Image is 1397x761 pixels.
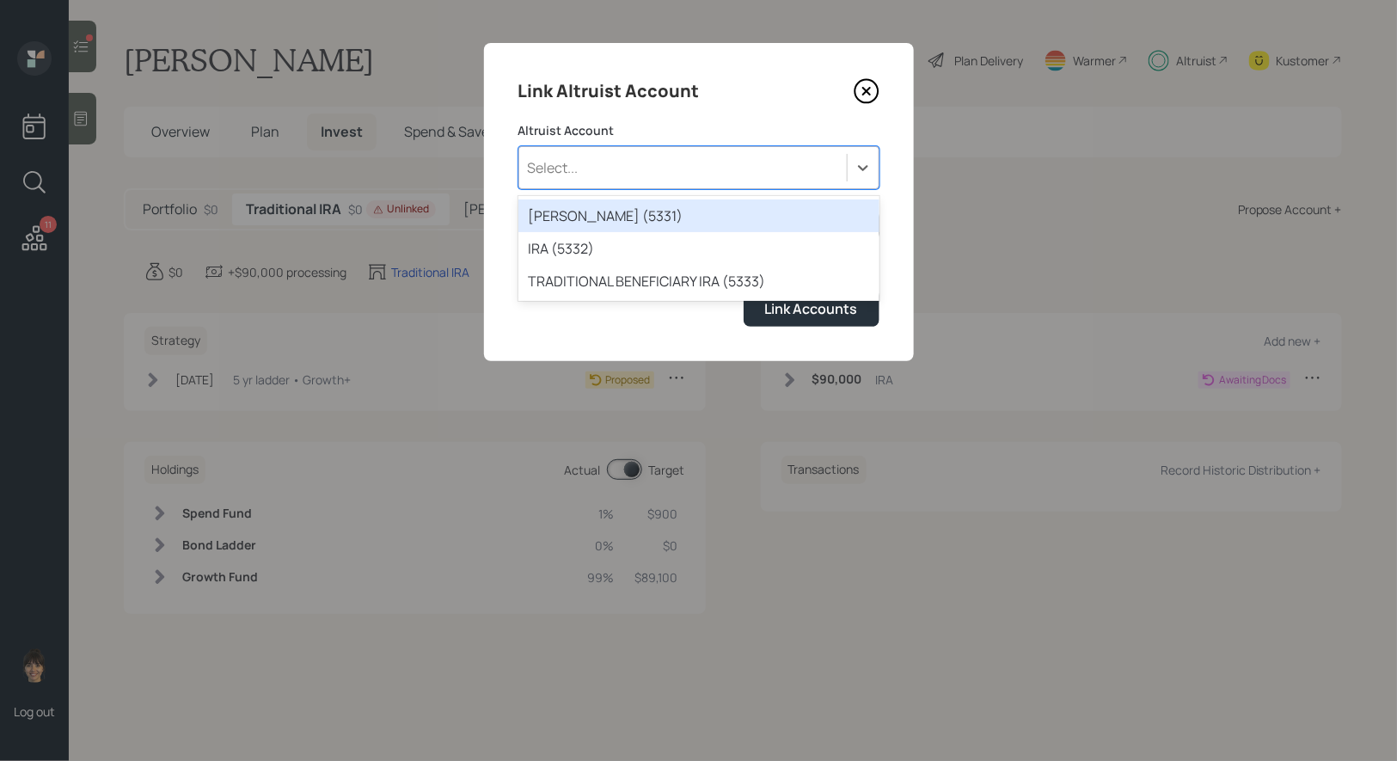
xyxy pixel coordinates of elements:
[518,199,879,232] div: [PERSON_NAME] (5331)
[518,265,879,298] div: TRADITIONAL BENEFICIARY IRA (5333)
[744,289,879,326] button: Link Accounts
[518,122,879,139] label: Altruist Account
[765,299,858,318] div: Link Accounts
[518,77,700,105] h4: Link Altruist Account
[528,158,579,177] div: Select...
[518,232,879,265] div: IRA (5332)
